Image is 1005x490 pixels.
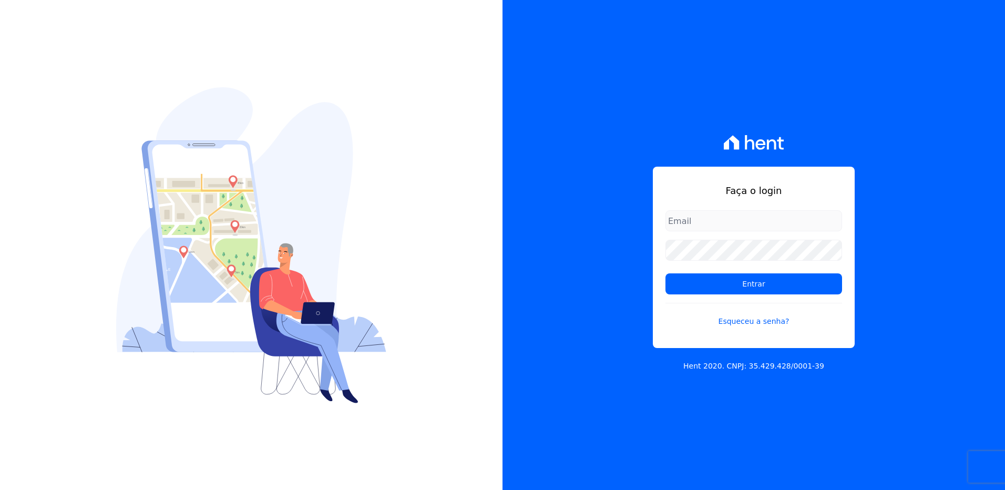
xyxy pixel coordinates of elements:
[665,303,842,327] a: Esqueceu a senha?
[665,210,842,231] input: Email
[683,361,824,372] p: Hent 2020. CNPJ: 35.429.428/0001-39
[665,183,842,198] h1: Faça o login
[665,273,842,294] input: Entrar
[116,87,386,403] img: Login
